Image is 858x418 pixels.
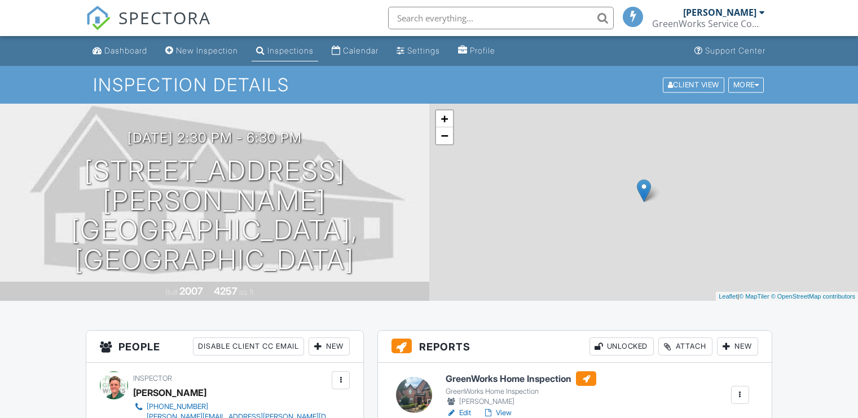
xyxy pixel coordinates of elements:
[133,374,172,383] span: Inspector
[179,285,203,297] div: 2007
[147,402,208,411] div: [PHONE_NUMBER]
[86,6,111,30] img: The Best Home Inspection Software - Spectora
[267,46,314,55] div: Inspections
[127,130,302,145] h3: [DATE] 2:30 pm - 6:30 pm
[716,292,858,301] div: |
[86,331,363,363] h3: People
[454,41,500,61] a: Profile
[327,41,383,61] a: Calendar
[176,46,238,55] div: New Inspection
[690,41,770,61] a: Support Center
[719,293,737,300] a: Leaflet
[309,337,350,355] div: New
[436,110,453,127] a: Zoom in
[446,396,596,407] div: [PERSON_NAME]
[663,77,724,92] div: Client View
[470,46,495,55] div: Profile
[446,387,596,396] div: GreenWorks Home Inspection
[239,288,255,296] span: sq. ft.
[214,285,237,297] div: 4257
[161,41,243,61] a: New Inspection
[133,384,206,401] div: [PERSON_NAME]
[446,371,596,407] a: GreenWorks Home Inspection GreenWorks Home Inspection [PERSON_NAME]
[104,46,147,55] div: Dashboard
[771,293,855,300] a: © OpenStreetMap contributors
[717,337,758,355] div: New
[589,337,654,355] div: Unlocked
[392,41,445,61] a: Settings
[343,46,379,55] div: Calendar
[662,80,727,88] a: Client View
[446,371,596,386] h6: GreenWorks Home Inspection
[436,127,453,144] a: Zoom out
[88,41,152,61] a: Dashboard
[705,46,765,55] div: Support Center
[193,337,304,355] div: Disable Client CC Email
[658,337,712,355] div: Attach
[165,288,178,296] span: Built
[388,7,614,29] input: Search everything...
[652,18,765,29] div: GreenWorks Service Company
[133,401,329,412] a: [PHONE_NUMBER]
[683,7,756,18] div: [PERSON_NAME]
[378,331,772,363] h3: Reports
[739,293,769,300] a: © MapTiler
[93,75,765,95] h1: Inspection Details
[407,46,440,55] div: Settings
[728,77,764,92] div: More
[252,41,318,61] a: Inspections
[86,15,211,39] a: SPECTORA
[118,6,211,29] span: SPECTORA
[18,156,411,275] h1: [STREET_ADDRESS][PERSON_NAME] [GEOGRAPHIC_DATA], [GEOGRAPHIC_DATA]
